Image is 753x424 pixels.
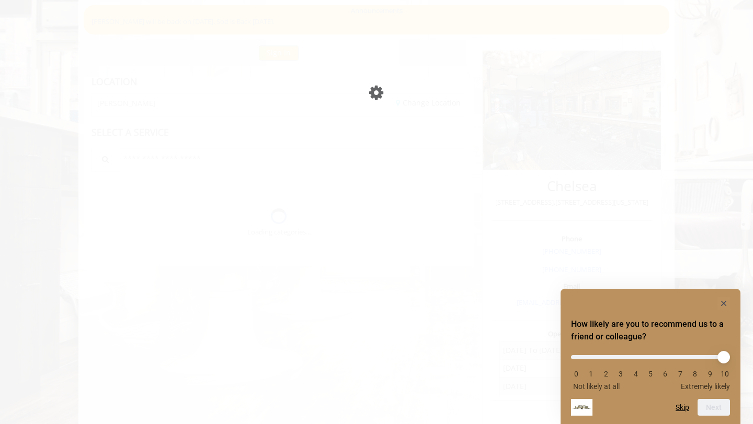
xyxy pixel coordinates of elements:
[571,347,730,391] div: How likely are you to recommend us to a friend or colleague? Select an option from 0 to 10, with ...
[681,382,730,391] span: Extremely likely
[720,370,730,378] li: 10
[571,297,730,416] div: How likely are you to recommend us to a friend or colleague? Select an option from 0 to 10, with ...
[660,370,670,378] li: 6
[631,370,641,378] li: 4
[717,297,730,310] button: Hide survey
[645,370,656,378] li: 5
[586,370,596,378] li: 1
[675,370,686,378] li: 7
[573,382,620,391] span: Not likely at all
[676,403,689,411] button: Skip
[571,318,730,343] h2: How likely are you to recommend us to a friend or colleague? Select an option from 0 to 10, with ...
[705,370,715,378] li: 9
[571,370,581,378] li: 0
[698,399,730,416] button: Next question
[601,370,611,378] li: 2
[690,370,700,378] li: 8
[615,370,626,378] li: 3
